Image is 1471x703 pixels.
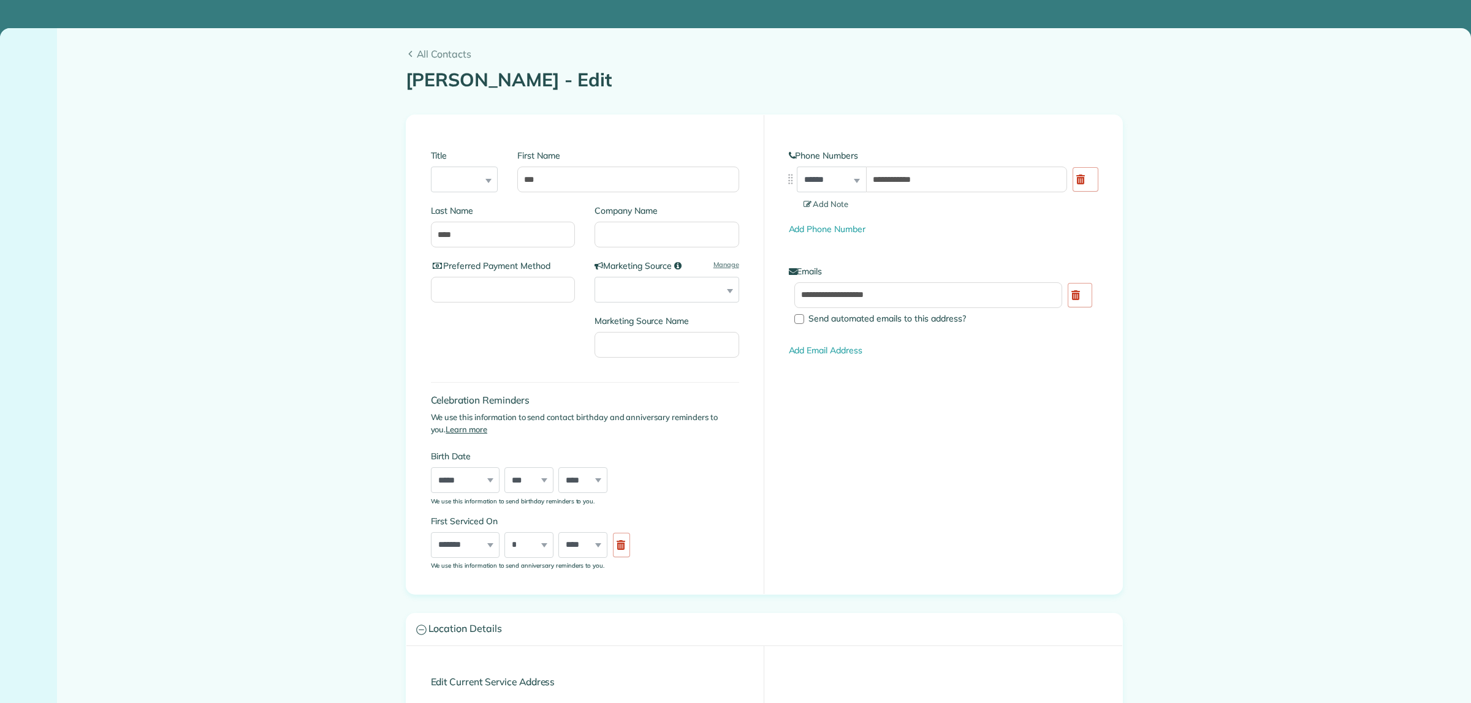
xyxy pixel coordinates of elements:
span: All Contacts [417,47,1123,61]
label: Birth Date [431,450,636,462]
img: drag_indicator-119b368615184ecde3eda3c64c821f6cf29d3e2b97b89ee44bc31753036683e5.png [784,173,797,186]
span: Add Note [804,199,849,209]
a: Add Email Address [789,345,862,356]
sub: We use this information to send birthday reminders to you. [431,497,595,505]
label: Phone Numbers [789,149,1098,162]
label: First Serviced On [431,515,636,527]
sub: We use this information to send anniversary reminders to you. [431,562,605,569]
h4: Celebration Reminders [431,395,739,405]
a: Learn more [446,424,487,434]
a: Add Phone Number [789,224,865,235]
h1: [PERSON_NAME] - Edit [406,70,1123,90]
a: Location Details [406,614,1122,645]
label: Last Name [431,205,576,217]
label: Title [431,149,498,162]
label: Marketing Source [595,260,739,272]
label: First Name [517,149,739,162]
a: Manage [713,260,739,270]
span: Send automated emails to this address? [808,313,966,324]
label: Emails [789,265,1098,277]
h4: Edit Current Service Address [431,677,739,687]
label: Marketing Source Name [595,315,739,327]
p: We use this information to send contact birthday and anniversary reminders to you. [431,412,739,435]
a: All Contacts [406,47,1123,61]
label: Company Name [595,205,739,217]
label: Preferred Payment Method [431,260,576,272]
